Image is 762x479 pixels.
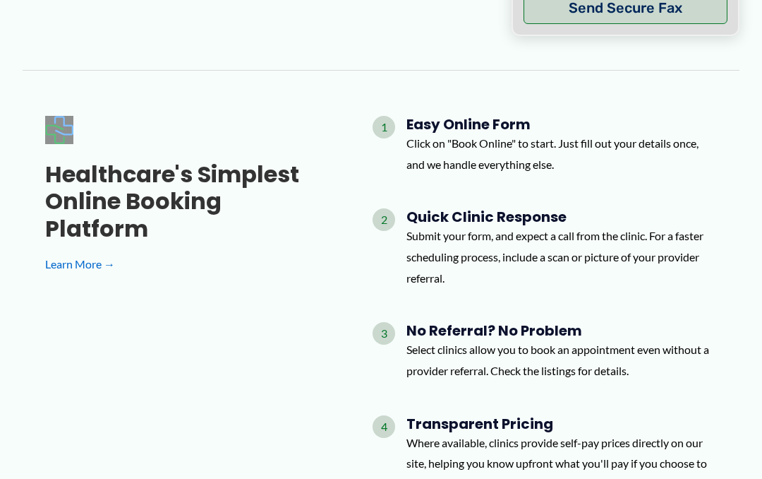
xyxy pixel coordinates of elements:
img: Expected Healthcare Logo [45,116,73,144]
a: Learn More → [45,254,327,275]
h4: Easy Online Form [406,116,717,133]
span: 2 [373,208,395,231]
p: Submit your form, and expect a call from the clinic. For a faster scheduling process, include a s... [406,225,717,288]
span: 4 [373,415,395,438]
p: Select clinics allow you to book an appointment even without a provider referral. Check the listi... [406,339,717,381]
h4: No Referral? No Problem [406,322,717,339]
h3: Healthcare's simplest online booking platform [45,161,327,242]
h4: Quick Clinic Response [406,208,717,225]
p: Click on "Book Online" to start. Just fill out your details once, and we handle everything else. [406,133,717,175]
h4: Transparent Pricing [406,415,717,432]
span: 1 [373,116,395,138]
span: 3 [373,322,395,345]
